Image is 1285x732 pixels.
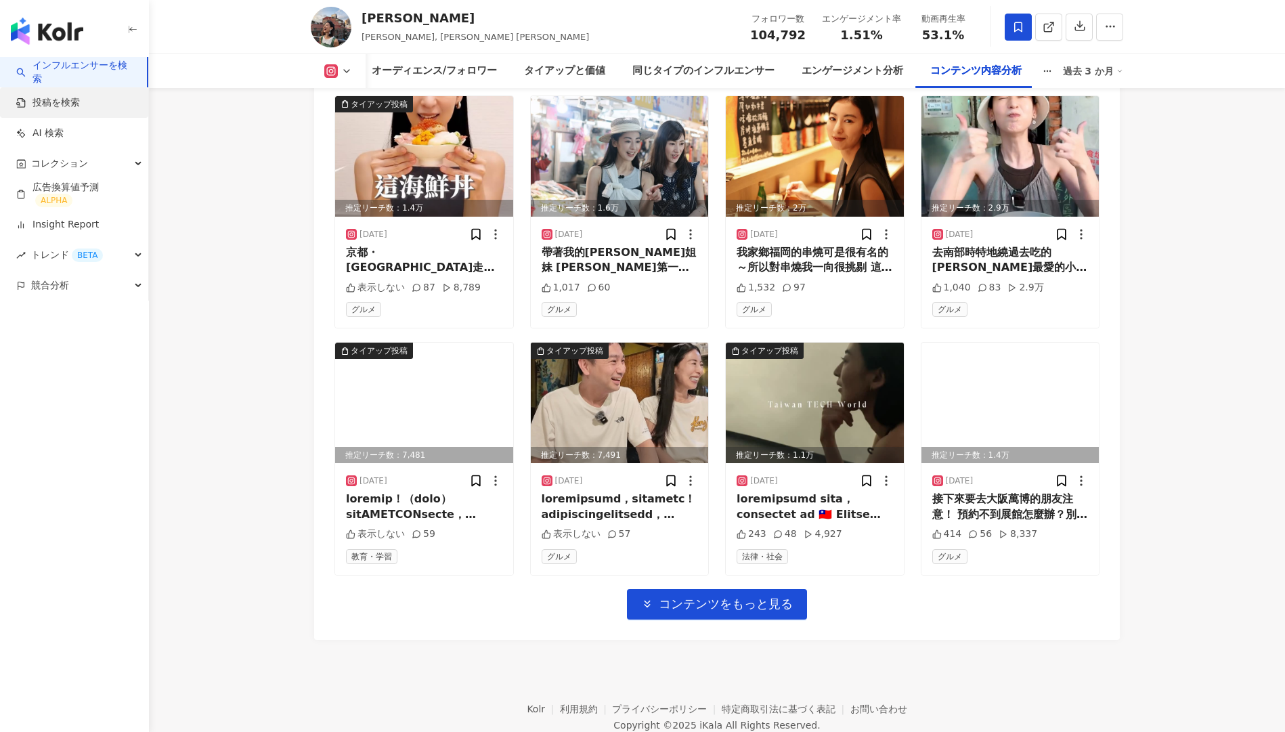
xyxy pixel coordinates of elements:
div: 1,017 [542,281,580,295]
div: [DATE] [750,475,778,487]
div: エンゲージメント分析 [802,63,903,79]
div: 48 [773,528,797,541]
img: post-image [921,96,1099,217]
span: コンテンツをもっと見る [659,597,793,611]
div: [DATE] [555,229,583,240]
div: [DATE] [360,475,387,487]
div: [DATE] [946,229,974,240]
span: 1.51% [840,28,882,42]
div: loremipsumd sita，consectet ad 🇹🇼 Elitse DOEI Tempo incidi「ut、la、et」 doloremagna aliqu、enimadmi ve... [737,492,893,522]
img: post-image [531,343,709,463]
div: 4,927 [804,528,842,541]
span: トレンド [31,240,103,270]
div: 59 [412,528,435,541]
div: 推定リーチ数：2万 [726,200,904,217]
div: [DATE] [360,229,387,240]
a: Insight Report [16,218,99,232]
div: エンゲージメント率 [822,12,901,26]
div: 表示しない [346,528,405,541]
div: タイアップ投稿 [351,344,408,358]
a: 広告換算値予測ALPHA [16,181,137,208]
div: 60 [587,281,611,295]
span: グルメ [542,302,577,317]
div: 推定リーチ数：2.9万 [921,200,1099,217]
span: 競合分析 [31,270,69,301]
div: [DATE] [555,475,583,487]
img: post-image [531,96,709,217]
div: 243 [737,528,766,541]
a: iKala [699,720,722,731]
div: 8,337 [999,528,1037,541]
div: オーディエンス/フォロワー [372,63,497,79]
div: コンテンツ内容分析 [930,63,1022,79]
div: フォロワー数 [750,12,806,26]
div: Copyright © 2025 All Rights Reserved. [613,720,820,731]
div: 57 [607,528,631,541]
a: AI 検索 [16,127,64,140]
a: searchインフルエンサーを検索 [16,59,136,85]
span: rise [16,251,26,260]
div: 帶著我的[PERSON_NAME]姐妹 [PERSON_NAME]第一次走進北投的早市 她的表情從好奇、驚訝到害怕、再到滿足，超級生動！ 一路上被台灣阿姨們熱情招呼、推薦必吃美食 還吃到我自己也... [542,245,698,276]
span: グルメ [932,549,967,564]
div: 83 [978,281,1001,295]
div: post-image推定リーチ数：2万 [726,96,904,217]
div: 56 [968,528,992,541]
div: 同じタイプのインフルエンサー [632,63,775,79]
span: [PERSON_NAME], [PERSON_NAME] [PERSON_NAME] [362,32,589,42]
div: post-imageタイアップ投稿推定リーチ数：1.1万 [726,343,904,463]
span: グルメ [346,302,381,317]
div: 接下來要去大阪萬博的朋友注意！ 預約不到展館怎麼辦？別擔心～ ⭐︎有些展館現場可排隊 ⭐︎很多表演在外面就能看到 ⭐︎還可以吃遍來自世界的美食！ 會場真的很大～ 不趕行程 按自己的步調走走逛逛 ... [932,492,1089,522]
span: グルメ [932,302,967,317]
div: loremip！（dolo） sitAMETCONsecte，adipis，elitsedd，ei「t」inc，utlabor etdolOremagn Aliqu Enimadmin，veni... [346,492,502,522]
div: 97 [782,281,806,295]
div: 1,532 [737,281,775,295]
div: タイアップ投稿 [351,98,408,111]
div: post-image推定リーチ数：2.9万 [921,96,1099,217]
div: post-image推定リーチ数：1.6万 [531,96,709,217]
a: 特定商取引法に基づく表記 [722,704,850,714]
div: 京都・[GEOGRAPHIC_DATA]走路就到的海鮮丼專門店「玄海丼」 滿滿新鮮海味，視覺和味覺雙重滿足✨ 從[GEOGRAPHIC_DATA]中心過來很方便唷〜 「玄海丼」 [STREET_... [346,245,502,276]
div: post-image推定リーチ数：1.4万 [921,343,1099,463]
span: 104,792 [750,28,806,42]
div: 推定リーチ数：7,481 [335,447,513,464]
img: post-image [335,96,513,217]
div: 推定リーチ数：1.4万 [335,200,513,217]
div: 表示しない [542,528,601,541]
img: logo [11,18,83,45]
div: post-imageタイアップ投稿推定リーチ数：7,481 [335,343,513,463]
img: KOL Avatar [311,7,351,47]
div: 414 [932,528,962,541]
a: 利用規約 [560,704,613,714]
div: [DATE] [750,229,778,240]
div: 推定リーチ数：1.4万 [921,447,1099,464]
div: タイアップ投稿 [741,344,798,358]
div: 1,040 [932,281,971,295]
div: 過去 3 か月 [1063,60,1124,82]
span: グルメ [542,549,577,564]
div: loremipsumd，sitametc！ adipiscingelitsedd， eiusmodtemporinci， utlaboreetdolore， magn！ aliquaenimad... [542,492,698,522]
div: 8,789 [442,281,481,295]
button: コンテンツをもっと見る [627,589,807,620]
div: post-imageタイアップ投稿推定リーチ数：1.4万 [335,96,513,217]
a: お問い合わせ [850,704,907,714]
div: BETA [72,249,103,262]
span: コレクション [31,148,88,179]
div: 87 [412,281,435,295]
img: post-image [726,96,904,217]
span: グルメ [737,302,772,317]
div: [PERSON_NAME] [362,9,589,26]
a: Kolr [527,704,559,714]
a: プライバシーポリシー [612,704,722,714]
span: 教育・学習 [346,549,397,564]
div: 推定リーチ数：1.6万 [531,200,709,217]
div: [DATE] [946,475,974,487]
img: post-image [335,343,513,463]
div: タイアップと価値 [524,63,605,79]
a: 投稿を検索 [16,96,80,110]
span: 法律・社会 [737,549,788,564]
div: 去南部時特地繞過去吃的[PERSON_NAME]最愛的小吃 吃了吃了現在我也愛[PERSON_NAME]！ 肉圓你喜歡炸的還是蒸的呢？ わざわざでも食べたい台湾グルメ「阿三肉圓」 @a3meat... [932,245,1089,276]
img: post-image [921,343,1099,463]
div: 推定リーチ数：7,491 [531,447,709,464]
div: 動画再生率 [917,12,969,26]
div: 2.9万 [1007,281,1043,295]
